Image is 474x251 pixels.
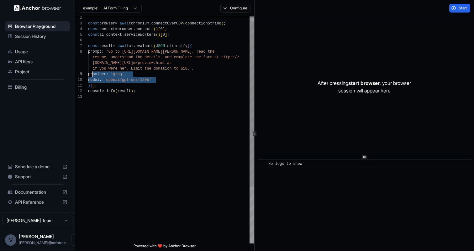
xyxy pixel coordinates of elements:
[19,234,54,239] span: Vipin Tanna
[348,80,380,86] span: start browser
[133,44,135,48] span: .
[165,44,167,48] span: .
[75,83,82,88] div: 11
[261,161,264,167] span: ​
[201,50,214,54] span: ad the
[190,44,192,48] span: {
[133,89,135,93] span: ;
[75,32,82,38] div: 5
[120,21,131,26] span: await
[88,72,106,76] span: provider
[75,77,82,83] div: 10
[75,43,82,49] div: 7
[5,234,16,246] div: V
[187,44,190,48] span: (
[131,89,133,93] span: )
[88,50,102,54] span: prompt
[15,174,60,180] span: Support
[88,89,104,93] span: console
[15,59,67,65] span: API Keys
[205,55,239,60] span: orm at https://
[160,27,162,31] span: 0
[156,33,158,37] span: (
[111,72,124,76] span: 'groq'
[118,44,129,48] span: await
[318,79,411,94] p: After pressing , your browser session will appear here
[15,23,67,29] span: Browser Playground
[133,61,171,65] span: m/preview.html as
[131,21,149,26] span: chromium
[149,21,151,26] span: .
[124,72,126,76] span: ,
[220,4,251,13] button: Configure
[88,27,99,31] span: const
[459,6,467,11] span: Start
[135,44,154,48] span: evaluate
[5,197,70,207] div: API Reference
[449,4,470,13] button: Start
[113,44,115,48] span: =
[102,50,104,54] span: :
[160,33,162,37] span: [
[90,83,92,88] span: )
[224,21,226,26] span: ;
[156,27,158,31] span: )
[156,44,165,48] span: JSON
[158,27,160,31] span: [
[88,33,99,37] span: const
[5,187,70,197] div: Documentation
[154,44,156,48] span: (
[165,27,167,31] span: ;
[104,33,106,37] span: =
[106,50,201,54] span: 'Go to [URL][DOMAIN_NAME][PERSON_NAME], re
[99,44,113,48] span: result
[185,21,221,26] span: connectionString
[115,89,117,93] span: (
[5,57,70,67] div: API Keys
[163,33,165,37] span: 0
[163,27,165,31] span: ]
[99,27,115,31] span: context
[167,44,187,48] span: stringify
[154,27,156,31] span: (
[15,33,67,39] span: Session History
[92,61,133,65] span: [DOMAIN_NAME][URL]
[192,66,194,71] span: ,
[106,72,108,76] span: :
[88,21,99,26] span: const
[106,89,115,93] span: info
[15,69,67,75] span: Project
[129,44,133,48] span: ai
[5,31,70,41] div: Session History
[133,27,135,31] span: .
[106,33,122,37] span: context
[88,78,99,82] span: model
[95,83,97,88] span: ;
[75,94,82,100] div: 13
[71,234,82,246] button: Open menu
[5,82,70,92] div: Billing
[5,162,70,172] div: Schedule a demo
[75,26,82,32] div: 4
[14,5,61,11] img: Anchor Logo
[75,71,82,77] div: 9
[92,66,192,71] span: if you were her. Limit the donation to $10.'
[115,21,117,26] span: =
[92,83,95,88] span: )
[75,21,82,26] div: 3
[268,162,302,166] span: No logs to show
[221,21,224,26] span: )
[83,6,98,11] span: example:
[5,21,70,31] div: Browser Playground
[5,67,70,77] div: Project
[15,49,67,55] span: Usage
[124,33,156,37] span: serviceWorkers
[158,33,160,37] span: )
[104,78,151,82] span: 'openai/gpt-oss-120b'
[88,83,90,88] span: }
[115,27,117,31] span: =
[118,27,133,31] span: browser
[135,27,154,31] span: contexts
[104,89,106,93] span: .
[92,55,205,60] span: resume, understand the details, and complete the f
